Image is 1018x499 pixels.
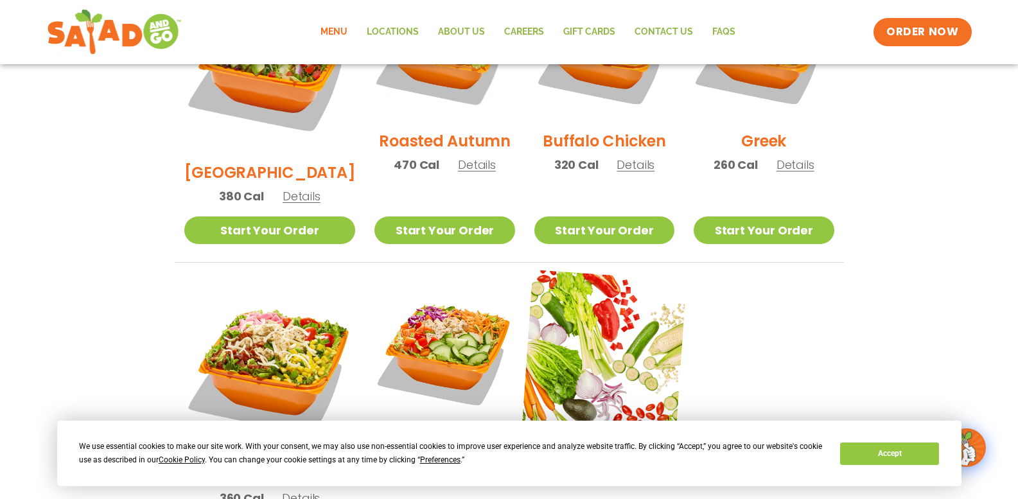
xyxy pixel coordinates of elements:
[47,6,182,58] img: new-SAG-logo-768×292
[374,282,514,422] img: Product photo for Thai Salad
[458,157,496,173] span: Details
[184,216,356,244] a: Start Your Order
[741,130,786,152] h2: Greek
[374,216,514,244] a: Start Your Order
[554,156,599,173] span: 320 Cal
[625,17,703,47] a: Contact Us
[617,157,654,173] span: Details
[219,188,264,205] span: 380 Cal
[379,130,511,152] h2: Roasted Autumn
[283,188,320,204] span: Details
[873,18,971,46] a: ORDER NOW
[694,216,834,244] a: Start Your Order
[394,156,439,173] span: 470 Cal
[184,282,356,453] img: Product photo for Jalapeño Ranch Salad
[159,455,205,464] span: Cookie Policy
[703,17,745,47] a: FAQs
[57,421,961,486] div: Cookie Consent Prompt
[495,17,554,47] a: Careers
[949,430,985,466] img: wpChatIcon
[840,442,939,465] button: Accept
[79,440,825,467] div: We use essential cookies to make our site work. With your consent, we may also use non-essential ...
[534,216,674,244] a: Start Your Order
[311,17,745,47] nav: Menu
[420,455,461,464] span: Preferences
[777,157,814,173] span: Details
[554,17,625,47] a: GIFT CARDS
[184,161,356,184] h2: [GEOGRAPHIC_DATA]
[714,156,758,173] span: 260 Cal
[886,24,958,40] span: ORDER NOW
[543,130,665,152] h2: Buffalo Chicken
[357,17,428,47] a: Locations
[428,17,495,47] a: About Us
[522,270,687,434] img: Product photo for Build Your Own
[311,17,357,47] a: Menu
